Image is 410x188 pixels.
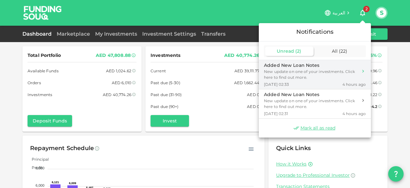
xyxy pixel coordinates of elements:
[264,98,358,110] div: New update on one of your investments. Click here to find out more.
[300,125,335,131] span: Mark all as read
[277,48,294,54] span: Unread
[264,62,358,69] div: Added New Loan Notes
[342,82,366,87] span: 4 hours ago
[342,111,366,116] span: 4 hours ago
[295,48,301,54] span: ( 2 )
[339,48,347,54] span: ( 22 )
[264,111,288,116] span: [DATE] 02:31
[264,91,358,98] div: Added New Loan Notes
[296,28,333,35] span: Notifications
[264,82,289,87] span: [DATE] 02:33
[264,69,358,80] div: New update on one of your investments. Click here to find out more.
[332,48,338,54] span: All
